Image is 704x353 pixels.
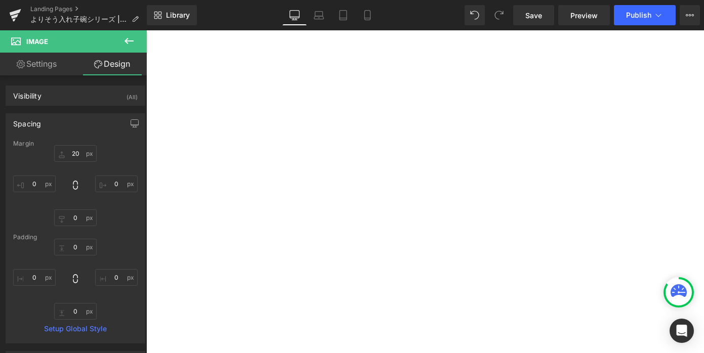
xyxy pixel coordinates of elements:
[13,325,138,333] a: Setup Global Style
[95,269,138,286] input: 0
[13,86,42,100] div: Visibility
[75,53,149,75] a: Design
[307,5,331,25] a: Laptop
[54,303,97,320] input: 0
[525,10,542,21] span: Save
[30,5,147,13] a: Landing Pages
[626,11,651,19] span: Publish
[166,11,190,20] span: Library
[13,269,56,286] input: 0
[95,175,138,192] input: 0
[54,145,97,162] input: 0
[13,175,56,192] input: 0
[331,5,355,25] a: Tablet
[30,15,128,23] span: よりそう入れ子碗シリーズ | きほんのうつわ公式オンラインショップ
[13,140,138,147] div: Margin
[670,319,694,343] div: Open Intercom Messenger
[465,5,485,25] button: Undo
[558,5,610,25] a: Preview
[614,5,676,25] button: Publish
[13,114,41,128] div: Spacing
[13,234,138,241] div: Padding
[54,209,97,226] input: 0
[127,86,138,103] div: (All)
[680,5,700,25] button: More
[26,37,48,46] span: Image
[54,239,97,255] input: 0
[489,5,509,25] button: Redo
[147,5,197,25] a: New Library
[355,5,380,25] a: Mobile
[570,10,598,21] span: Preview
[282,5,307,25] a: Desktop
